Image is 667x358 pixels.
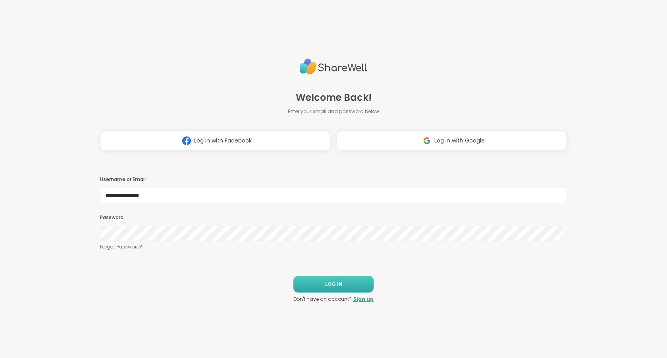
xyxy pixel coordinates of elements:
[100,176,567,183] h3: Username or Email
[179,133,194,148] img: ShareWell Logomark
[288,108,379,115] span: Enter your email and password below
[194,137,252,145] span: Log in with Facebook
[353,296,374,303] a: Sign up
[100,243,567,250] a: Forgot Password?
[325,281,342,288] span: LOG IN
[293,296,352,303] span: Don't have an account?
[100,214,567,221] h3: Password
[296,90,372,105] span: Welcome Back!
[300,55,367,78] img: ShareWell Logo
[293,276,374,293] button: LOG IN
[100,131,330,151] button: Log in with Facebook
[337,131,567,151] button: Log in with Google
[419,133,434,148] img: ShareWell Logomark
[434,137,485,145] span: Log in with Google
